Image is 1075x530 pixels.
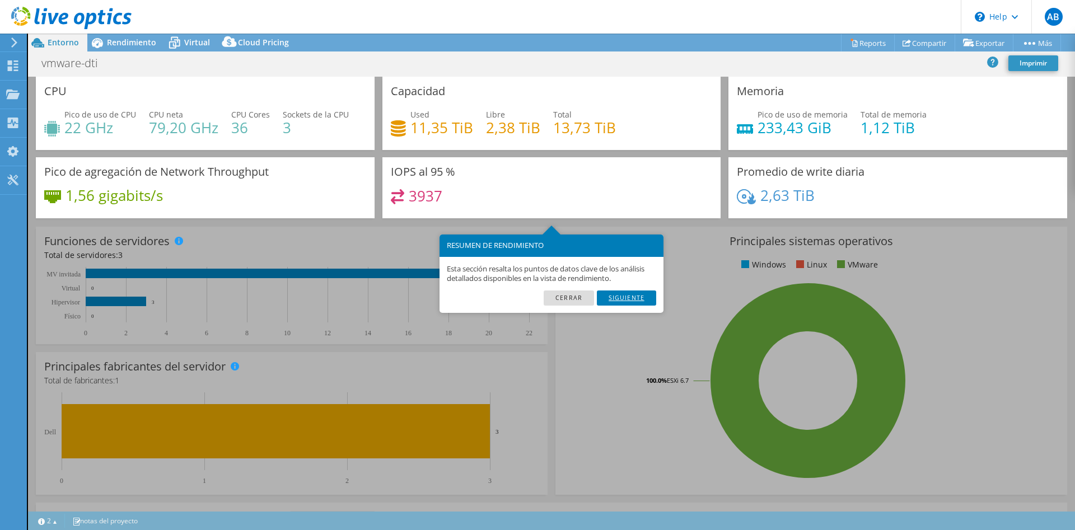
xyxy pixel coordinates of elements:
[107,37,156,48] span: Rendimiento
[184,37,210,48] span: Virtual
[447,264,656,283] p: Esta sección resalta los puntos de datos clave de los análisis detallados disponibles en la vista...
[64,514,146,528] a: notas del proyecto
[841,34,895,51] a: Reports
[975,12,985,22] svg: \n
[1045,8,1063,26] span: AB
[894,34,955,51] a: Compartir
[238,37,289,48] span: Cloud Pricing
[1013,34,1061,51] a: Más
[544,290,594,305] a: Cerrar
[30,514,65,528] a: 2
[955,34,1013,51] a: Exportar
[597,290,656,305] a: Siguiente
[1008,55,1058,71] a: Imprimir
[447,242,656,249] h3: RESUMEN DE RENDIMIENTO
[36,57,115,69] h1: vmware-dti
[48,37,79,48] span: Entorno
